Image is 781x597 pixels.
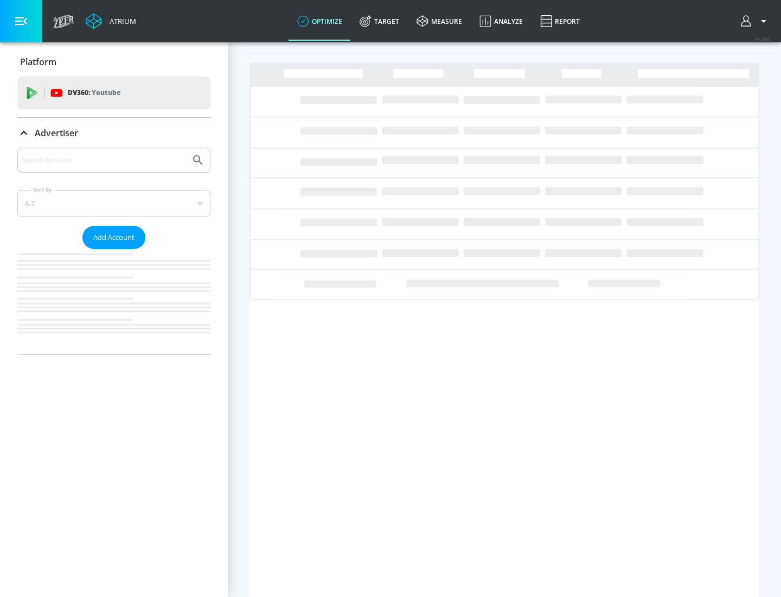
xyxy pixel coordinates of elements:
a: measure [408,2,471,41]
a: optimize [289,2,351,41]
a: Target [351,2,408,41]
span: Add Account [93,231,135,244]
p: DV360: [68,87,120,99]
input: Search by name [22,153,186,167]
div: Platform [17,47,210,77]
div: Advertiser [17,148,210,354]
span: v 4.24.0 [755,36,770,42]
div: Atrium [105,16,136,26]
div: A-Z [17,190,210,217]
p: Advertiser [35,127,78,139]
a: Report [532,2,588,41]
div: DV360: Youtube [17,77,210,109]
nav: list of Advertiser [17,249,210,354]
div: Advertiser [17,118,210,148]
p: Platform [20,56,56,68]
label: Sort By [31,186,54,193]
p: Youtube [92,87,120,98]
a: Atrium [86,13,136,29]
button: Add Account [82,226,145,249]
a: Analyze [471,2,532,41]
